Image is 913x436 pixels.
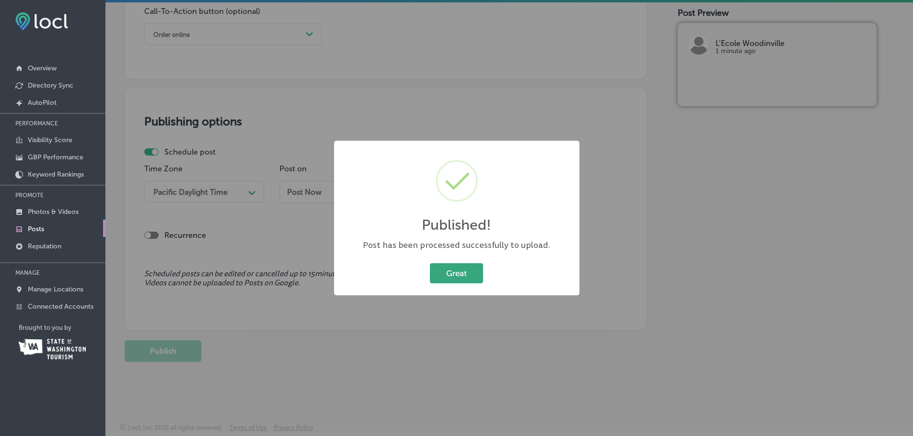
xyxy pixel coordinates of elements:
[28,170,84,179] p: Keyword Rankings
[28,136,72,144] p: Visibility Score
[344,239,570,251] div: Post has been processed successfully to upload.
[28,99,57,107] p: AutoPilot
[19,339,86,359] img: Washington Tourism
[19,324,105,331] p: Brought to you by
[28,242,61,250] p: Reputation
[28,208,79,216] p: Photos & Videos
[28,81,73,89] p: Directory Sync
[28,285,83,293] p: Manage Locations
[28,153,83,161] p: GBP Performance
[15,12,68,30] img: fda3e92497d09a02dc62c9cd864e3231.png
[422,216,491,234] h2: Published!
[430,263,483,283] button: Great
[28,302,93,311] p: Connected Accounts
[28,225,44,233] p: Posts
[28,64,57,72] p: Overview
